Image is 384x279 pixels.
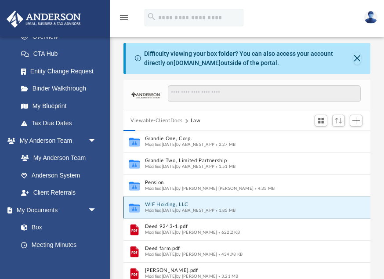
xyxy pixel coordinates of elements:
[12,167,105,184] a: Anderson System
[145,246,337,252] button: Deed farm.pdf
[119,17,129,23] a: menu
[12,115,110,132] a: Tax Due Dates
[145,202,337,208] button: WIF Holding, LLC
[130,117,182,125] button: Viewable-ClientDocs
[88,201,105,219] span: arrow_drop_down
[12,97,105,115] a: My Blueprint
[145,136,337,142] button: Grandie One, Corp.
[350,115,363,127] button: Add
[174,59,221,66] a: [DOMAIN_NAME]
[214,164,235,169] span: 1.51 MB
[119,12,129,23] i: menu
[12,236,105,254] a: Meeting Minutes
[191,117,201,125] button: Law
[145,208,215,213] span: Modified [DATE] by ABA_NEST_APP
[12,62,110,80] a: Entity Change Request
[12,45,110,63] a: CTA Hub
[12,219,101,236] a: Box
[145,142,215,147] span: Modified [DATE] by ABA_NEST_APP
[144,49,353,68] div: Difficulty viewing your box folder? You can also access your account directly on outside of the p...
[353,52,361,65] button: Close
[214,142,235,147] span: 2.27 MB
[145,230,217,235] span: Modified [DATE] by [PERSON_NAME]
[4,11,83,28] img: Anderson Advisors Platinum Portal
[217,274,239,279] span: 3.21 MB
[6,132,105,149] a: My Anderson Teamarrow_drop_down
[145,268,337,274] button: [PERSON_NAME].pdf
[217,230,240,235] span: 622.2 KB
[145,180,337,186] button: Pension
[145,224,337,230] button: Deed 9243-1.pdf
[145,164,215,169] span: Modified [DATE] by ABA_NEST_APP
[364,11,377,24] img: User Pic
[145,274,217,279] span: Modified [DATE] by [PERSON_NAME]
[147,12,156,22] i: search
[6,201,105,219] a: My Documentsarrow_drop_down
[145,252,217,257] span: Modified [DATE] by [PERSON_NAME]
[145,186,254,191] span: Modified [DATE] by [PERSON_NAME] [PERSON_NAME]
[12,80,110,98] a: Binder Walkthrough
[88,132,105,150] span: arrow_drop_down
[254,186,275,191] span: 4.35 MB
[332,115,345,127] button: Sort
[214,208,235,213] span: 1.85 MB
[168,85,361,102] input: Search files and folders
[217,252,243,257] span: 434.98 KB
[315,115,328,127] button: Switch to Grid View
[12,184,105,202] a: Client Referrals
[145,158,337,164] button: Grandie Two, Limited Partnership
[12,149,101,167] a: My Anderson Team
